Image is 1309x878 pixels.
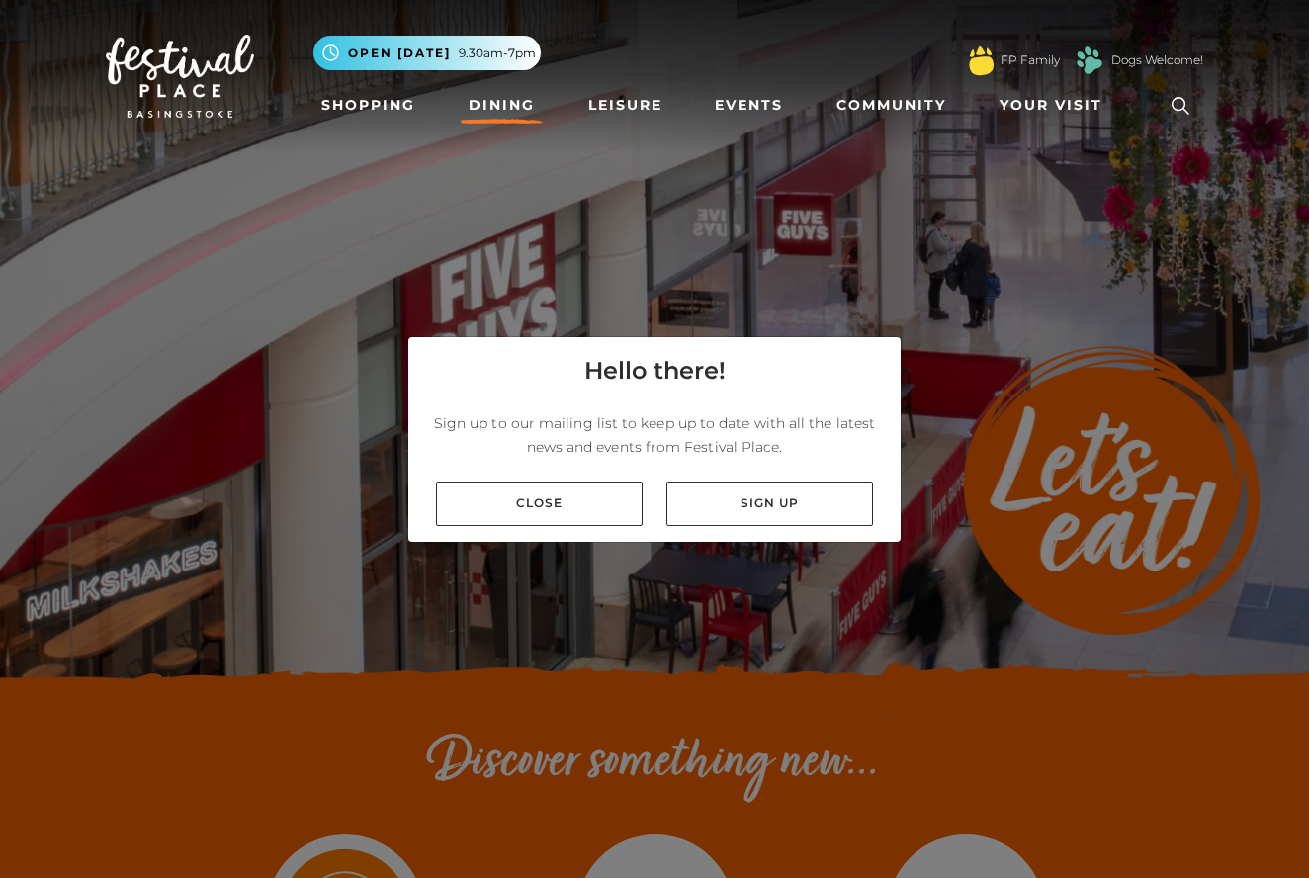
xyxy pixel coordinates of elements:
a: Events [707,87,791,124]
img: Festival Place Logo [106,35,254,118]
p: Sign up to our mailing list to keep up to date with all the latest news and events from Festival ... [424,411,885,459]
a: Shopping [313,87,423,124]
a: Community [829,87,954,124]
a: FP Family [1001,51,1060,69]
a: Leisure [580,87,670,124]
span: Open [DATE] [348,44,451,62]
a: Close [436,482,643,526]
a: Dining [461,87,543,124]
a: Sign up [666,482,873,526]
span: Your Visit [1000,95,1102,116]
span: 9.30am-7pm [459,44,536,62]
h4: Hello there! [584,353,726,389]
a: Your Visit [992,87,1120,124]
button: Open [DATE] 9.30am-7pm [313,36,541,70]
a: Dogs Welcome! [1111,51,1203,69]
